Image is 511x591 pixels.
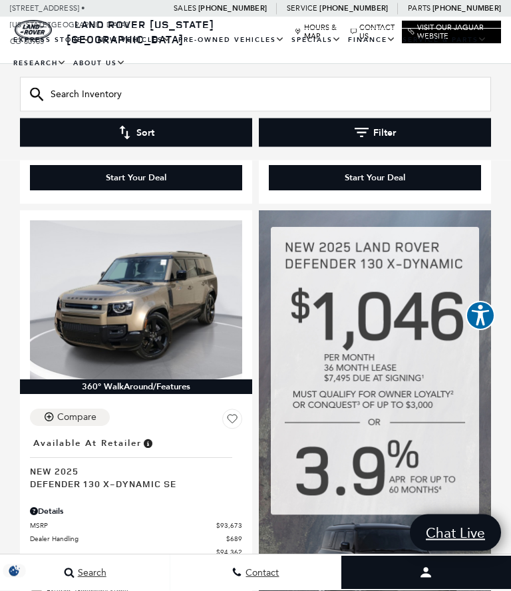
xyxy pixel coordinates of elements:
[30,478,232,491] span: Defender 130 X-Dynamic SE
[345,29,399,52] a: Finance
[142,437,154,451] span: Vehicle is in stock and ready for immediate delivery. Due to demand, availability is subject to c...
[432,3,501,13] a: [PHONE_NUMBER]
[15,20,52,40] a: land-rover
[198,3,267,13] a: [PHONE_NUMBER]
[419,524,492,542] span: Chat Live
[10,4,130,46] a: [STREET_ADDRESS] • [US_STATE][GEOGRAPHIC_DATA], CO 80905
[30,166,242,191] div: Start Your Deal
[20,118,252,147] button: Sort
[242,568,279,579] span: Contact
[30,548,242,558] a: $94,362
[175,29,288,52] a: Pre-Owned Vehicles
[94,29,175,52] a: New Vehicles
[216,548,242,558] span: $94,362
[410,514,501,551] a: Chat Live
[226,534,242,544] span: $689
[75,568,106,579] span: Search
[10,29,501,75] nav: Main Navigation
[288,29,345,52] a: Specials
[70,52,129,75] a: About Us
[319,3,388,13] a: [PHONE_NUMBER]
[408,23,495,41] a: Visit Our Jaguar Website
[466,301,495,330] button: Explore your accessibility options
[351,23,396,41] a: Contact Us
[222,409,242,435] button: Save Vehicle
[10,52,70,75] a: Research
[216,521,242,531] span: $93,673
[295,23,343,41] a: Hours & Map
[30,221,242,380] img: 2025 LAND ROVER Defender 130 X-Dynamic SE
[30,521,242,531] a: MSRP $93,673
[30,521,216,531] span: MSRP
[67,17,214,47] a: Land Rover [US_STATE][GEOGRAPHIC_DATA]
[30,409,110,427] button: Compare Vehicle
[10,29,94,52] a: EXPRESS STORE
[30,534,226,544] span: Dealer Handling
[269,166,481,191] div: Start Your Deal
[15,20,52,40] img: Land Rover
[345,172,405,184] div: Start Your Deal
[341,556,511,590] button: You have opened user profile menu modal.
[466,301,495,333] aside: Accessibility Help Desk
[30,435,242,491] a: Available at RetailerNew 2025Defender 130 X-Dynamic SE
[399,29,490,52] a: Service & Parts
[30,465,232,478] span: New 2025
[20,380,252,395] div: 360° WalkAround/Features
[106,172,166,184] div: Start Your Deal
[33,437,142,451] span: Available at Retailer
[30,534,242,544] a: Dealer Handling $689
[30,506,242,518] div: Pricing Details - Defender 130 X-Dynamic SE
[57,412,96,424] div: Compare
[20,77,491,112] input: Search Inventory
[259,118,491,147] button: Filter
